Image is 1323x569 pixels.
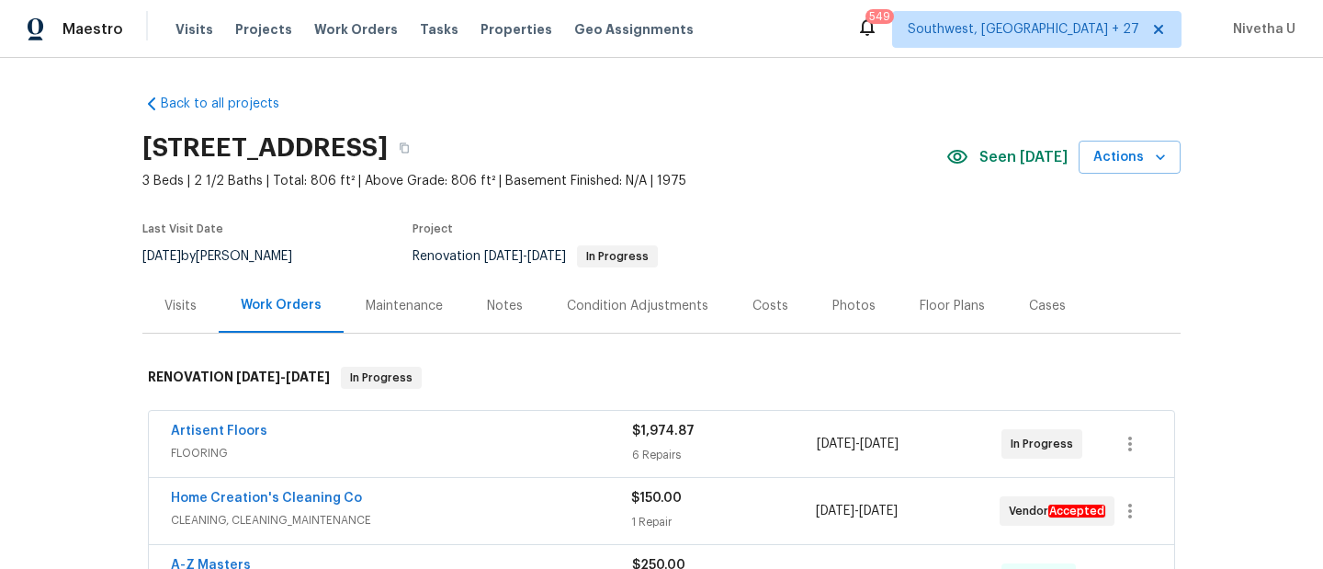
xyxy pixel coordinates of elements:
span: Visits [175,20,213,39]
span: Work Orders [314,20,398,39]
span: Seen [DATE] [979,148,1068,166]
span: [DATE] [142,250,181,263]
span: In Progress [1011,435,1080,453]
div: Floor Plans [920,297,985,315]
div: RENOVATION [DATE]-[DATE]In Progress [142,348,1181,407]
div: Costs [752,297,788,315]
span: - [236,370,330,383]
a: Home Creation's Cleaning Co [171,492,362,505]
div: 1 Repair [631,513,815,531]
span: [DATE] [859,505,898,518]
button: Copy Address [388,131,421,165]
span: Vendor [1009,502,1113,520]
span: [DATE] [527,250,566,263]
span: $150.00 [631,492,682,505]
span: Geo Assignments [574,20,694,39]
span: $1,974.87 [632,425,695,438]
em: Accepted [1048,505,1105,518]
span: Actions [1093,146,1166,169]
span: [DATE] [817,438,855,450]
span: Tasks [420,23,458,36]
span: - [817,435,899,453]
span: FLOORING [171,444,632,462]
span: [DATE] [236,370,280,383]
h6: RENOVATION [148,367,330,389]
h2: [STREET_ADDRESS] [142,139,388,157]
span: Properties [481,20,552,39]
span: Nivetha U [1226,20,1295,39]
span: [DATE] [484,250,523,263]
span: Renovation [413,250,658,263]
div: by [PERSON_NAME] [142,245,314,267]
a: Artisent Floors [171,425,267,438]
span: - [816,502,898,520]
div: Cases [1029,297,1066,315]
div: 549 [869,7,890,26]
span: 3 Beds | 2 1/2 Baths | Total: 806 ft² | Above Grade: 806 ft² | Basement Finished: N/A | 1975 [142,172,946,190]
div: Condition Adjustments [567,297,708,315]
span: Projects [235,20,292,39]
div: Work Orders [241,296,322,314]
div: Photos [832,297,876,315]
div: Notes [487,297,523,315]
span: - [484,250,566,263]
span: Last Visit Date [142,223,223,234]
span: Project [413,223,453,234]
div: Visits [164,297,197,315]
span: Southwest, [GEOGRAPHIC_DATA] + 27 [908,20,1139,39]
button: Actions [1079,141,1181,175]
a: Back to all projects [142,95,319,113]
span: [DATE] [816,505,854,518]
span: [DATE] [286,370,330,383]
span: CLEANING, CLEANING_MAINTENANCE [171,511,631,529]
span: [DATE] [860,438,899,450]
div: 6 Repairs [632,446,817,464]
div: Maintenance [366,297,443,315]
span: In Progress [343,369,420,387]
span: In Progress [579,251,656,262]
span: Maestro [62,20,123,39]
